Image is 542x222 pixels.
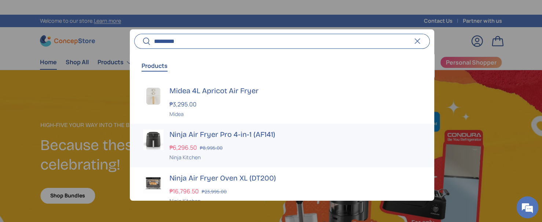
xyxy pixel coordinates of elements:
[169,197,421,205] div: Ninja Kitchen
[169,130,421,140] h3: Ninja Air Fryer Pro 4-in-1 (AF141)
[169,100,198,108] strong: ₱3,295.00
[169,110,421,118] div: Midea
[200,145,223,151] s: ₱8,995.00
[202,188,227,195] s: ₱23,995.00
[169,86,421,96] h3: Midea 4L Apricot Air Fryer
[169,143,199,152] strong: ₱6,296.50
[130,167,434,211] a: Ninja Air Fryer Oven XL (DT200) ₱16,796.50 ₱23,995.00 Ninja Kitchen
[169,187,201,195] strong: ₱16,796.50
[130,124,434,167] a: https://concepstore.ph/products/ninja-air-fryer-pro-4-in-1-af141 Ninja Air Fryer Pro 4-in-1 (AF14...
[169,173,421,183] h3: Ninja Air Fryer Oven XL (DT200)
[142,57,168,74] button: Products
[169,153,421,161] div: Ninja Kitchen
[143,130,164,150] img: https://concepstore.ph/products/ninja-air-fryer-pro-4-in-1-af141
[130,80,434,124] a: Midea 4L Apricot Air Fryer ₱3,295.00 Midea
